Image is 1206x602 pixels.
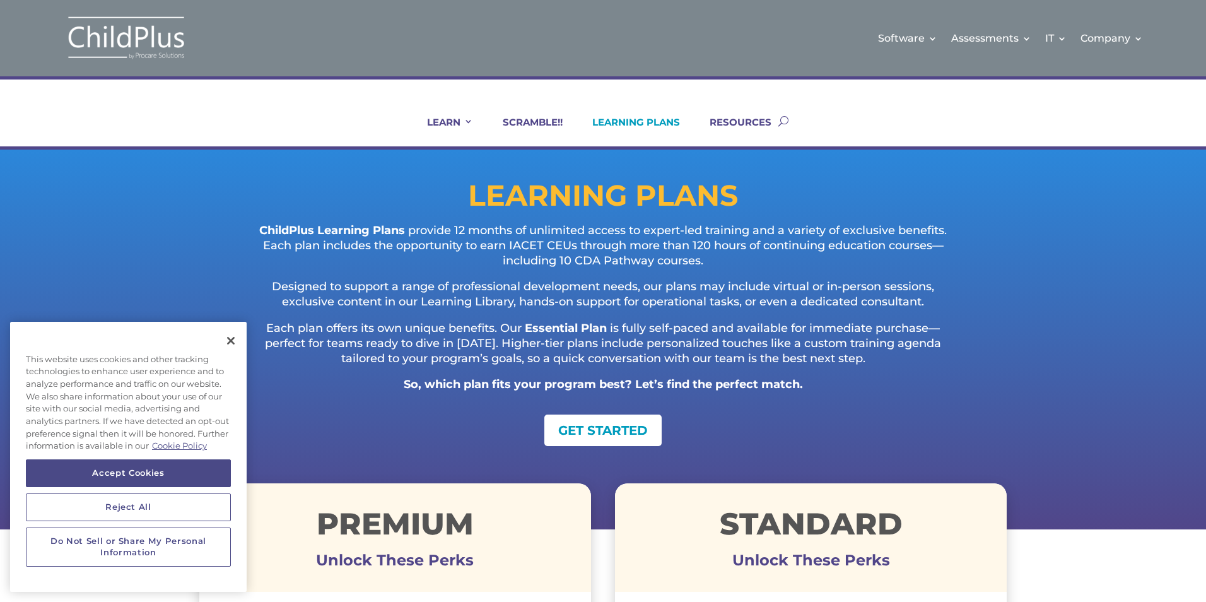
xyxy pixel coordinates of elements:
p: provide 12 months of unlimited access to expert-led training and a variety of exclusive benefits.... [250,223,956,280]
a: SCRAMBLE!! [487,116,563,146]
a: Company [1080,13,1143,64]
h1: LEARNING PLANS [199,181,1007,216]
a: IT [1045,13,1067,64]
a: LEARNING PLANS [577,116,680,146]
a: Assessments [951,13,1031,64]
div: This website uses cookies and other tracking technologies to enhance user experience and to analy... [10,347,247,459]
a: LEARN [411,116,473,146]
button: Accept Cookies [26,459,231,487]
button: Reject All [26,493,231,521]
h1: STANDARD [615,509,1007,545]
h3: Unlock These Perks [199,560,591,567]
p: Designed to support a range of professional development needs, our plans may include virtual or i... [250,280,956,321]
div: Privacy [10,322,247,592]
strong: So, which plan fits your program best? Let’s find the perfect match. [404,377,803,391]
h3: Unlock These Perks [615,560,1007,567]
a: GET STARTED [544,415,662,446]
a: RESOURCES [694,116,771,146]
a: More information about your privacy, opens in a new tab [152,441,207,451]
a: Software [878,13,937,64]
button: Do Not Sell or Share My Personal Information [26,528,231,567]
div: Cookie banner [10,322,247,592]
h1: Premium [199,509,591,545]
p: Each plan offers its own unique benefits. Our is fully self-paced and available for immediate pur... [250,321,956,377]
strong: ChildPlus Learning Plans [259,223,405,237]
button: Close [217,327,245,355]
strong: Essential Plan [525,321,607,335]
